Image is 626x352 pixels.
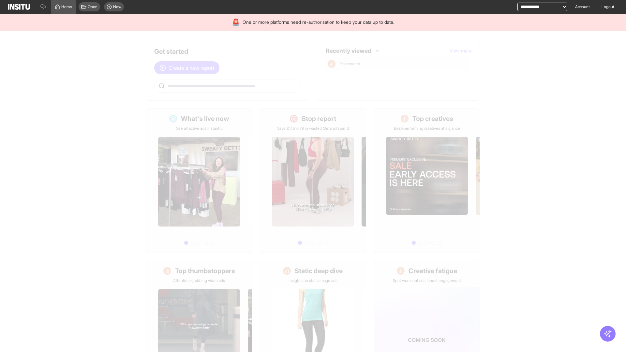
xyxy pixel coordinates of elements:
span: New [113,4,121,9]
div: 🚨 [232,18,240,27]
img: Logo [8,4,30,10]
span: Open [88,4,97,9]
span: One or more platforms need re-authorisation to keep your data up to date. [243,19,394,25]
span: Home [61,4,72,9]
